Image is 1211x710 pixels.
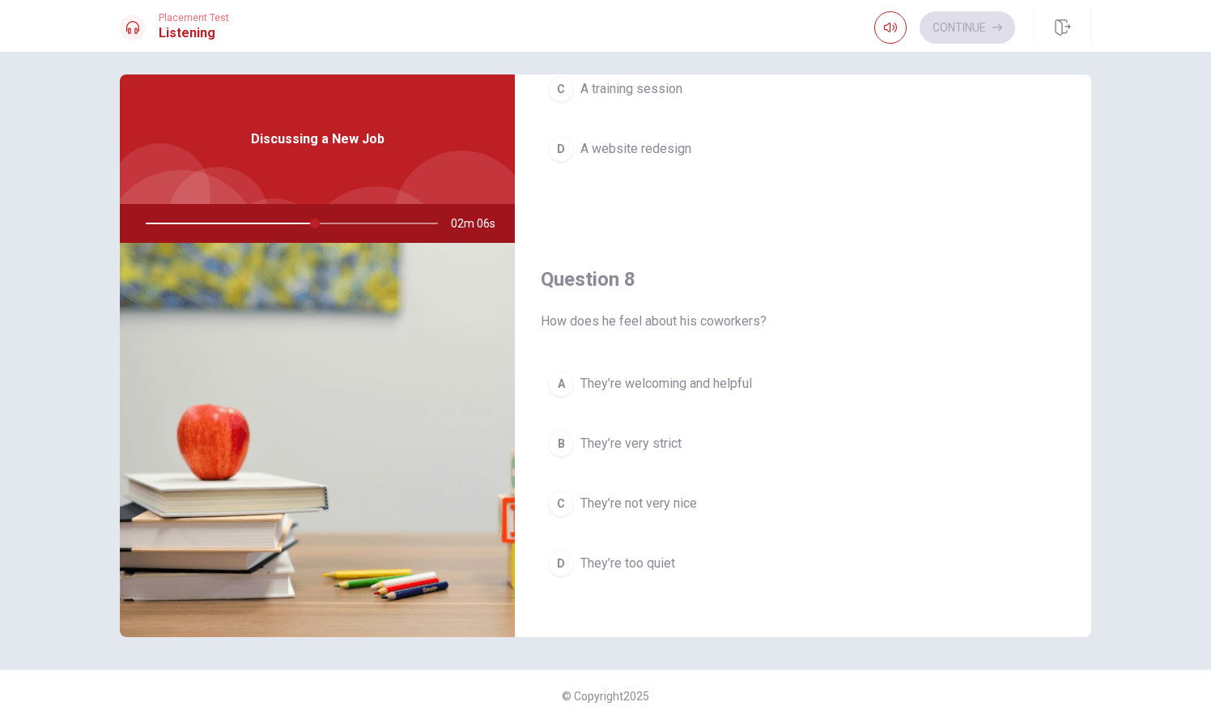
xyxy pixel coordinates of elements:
[548,431,574,457] div: B
[541,266,1065,292] h4: Question 8
[541,483,1065,524] button: CThey’re not very nice
[548,371,574,397] div: A
[120,243,515,637] img: Discussing a New Job
[159,23,229,43] h1: Listening
[159,12,229,23] span: Placement Test
[548,491,574,517] div: C
[580,374,752,393] span: They’re welcoming and helpful
[580,139,691,159] span: A website redesign
[251,130,385,149] span: Discussing a New Job
[562,690,649,703] span: © Copyright 2025
[548,551,574,576] div: D
[541,364,1065,404] button: AThey’re welcoming and helpful
[548,136,574,162] div: D
[541,543,1065,584] button: DThey’re too quiet
[451,204,508,243] span: 02m 06s
[580,494,697,513] span: They’re not very nice
[541,69,1065,109] button: CA training session
[541,423,1065,464] button: BThey’re very strict
[541,312,1065,331] span: How does he feel about his coworkers?
[548,76,574,102] div: C
[580,434,682,453] span: They’re very strict
[580,79,682,99] span: A training session
[580,554,675,573] span: They’re too quiet
[541,129,1065,169] button: DA website redesign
